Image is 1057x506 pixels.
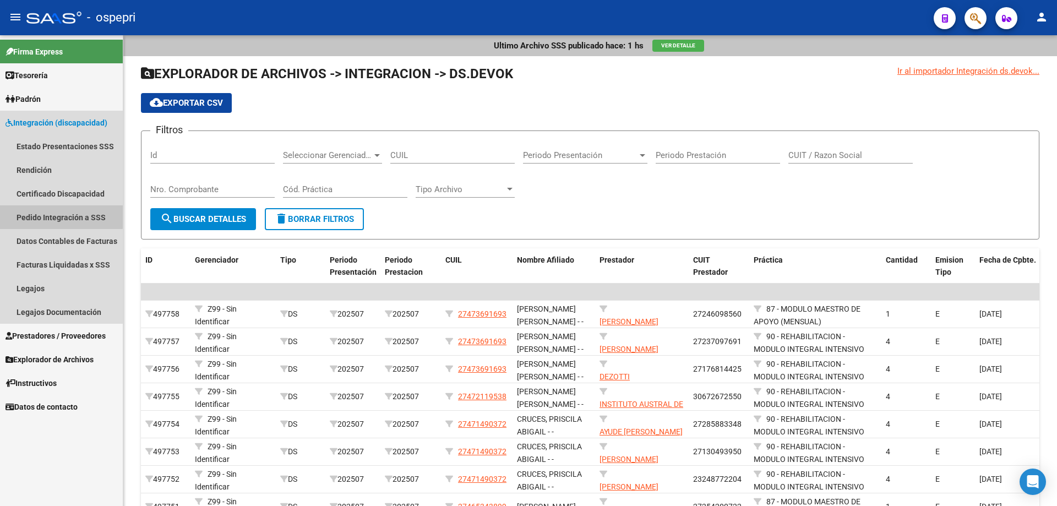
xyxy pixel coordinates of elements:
span: Emision Tipo [935,255,963,277]
span: Ver Detalle [661,42,695,48]
datatable-header-cell: Nombre Afiliado [513,248,595,285]
span: [PERSON_NAME] [PERSON_NAME] - - [517,360,584,381]
span: [DATE] [979,364,1002,373]
div: 497754 [145,418,186,431]
span: [DATE] [979,309,1002,318]
span: Exportar CSV [150,98,223,108]
span: 4 [886,337,890,346]
span: [PERSON_NAME] [PERSON_NAME] - - [517,332,584,353]
span: Nombre Afiliado [517,255,574,264]
span: [DATE] [979,420,1002,428]
p: Ultimo Archivo SSS publicado hace: 1 hs [494,40,644,52]
span: Tesorería [6,69,48,81]
span: Z99 - Sin Identificar [195,442,237,464]
span: Padrón [6,93,41,105]
span: [DATE] [979,447,1002,456]
div: DS [280,445,321,458]
span: [DATE] [979,337,1002,346]
span: 27473691693 [458,364,506,373]
span: [PERSON_NAME] [PERSON_NAME] [600,345,658,366]
div: 202507 [385,335,437,348]
h3: Filtros [150,122,188,138]
div: 202507 [385,308,437,320]
span: Periodo Prestacion [385,255,423,277]
div: DS [280,363,321,376]
mat-icon: menu [9,10,22,24]
span: E [935,309,940,318]
div: DS [280,335,321,348]
span: 23248772204 [693,475,742,483]
span: 27471490372 [458,475,506,483]
button: Borrar Filtros [265,208,364,230]
span: Tipo [280,255,296,264]
div: Ir al importador Integración ds.devok... [897,65,1039,77]
span: Z99 - Sin Identificar [195,387,237,409]
span: Explorador de Archivos [6,353,94,366]
div: 202507 [330,473,376,486]
div: Open Intercom Messenger [1020,469,1046,495]
span: E [935,392,940,401]
datatable-header-cell: Periodo Prestacion [380,248,441,285]
span: 27471490372 [458,420,506,428]
span: CUIT Prestador [693,255,728,277]
datatable-header-cell: Cantidad [881,248,931,285]
datatable-header-cell: Práctica [749,248,881,285]
span: INSTITUTO AUSTRAL DE SALUD MENTAL SA [600,400,683,421]
div: 202507 [385,390,437,403]
div: 497757 [145,335,186,348]
div: DS [280,473,321,486]
span: 27471490372 [458,447,506,456]
span: 4 [886,475,890,483]
div: DS [280,308,321,320]
span: EXPLORADOR DE ARCHIVOS -> INTEGRACION -> DS.DEVOK [141,66,513,81]
mat-icon: search [160,212,173,225]
span: 27246098560 [693,309,742,318]
div: 202507 [385,363,437,376]
span: 90 - REHABILITACION - MODULO INTEGRAL INTENSIVO (SEMANAL) [754,360,864,394]
div: 202507 [385,418,437,431]
span: Práctica [754,255,783,264]
span: 27130493950 [693,447,742,456]
datatable-header-cell: Tipo [276,248,325,285]
span: 4 [886,447,890,456]
span: Fecha de Cpbte. [979,255,1036,264]
span: [PERSON_NAME] [PERSON_NAME] [600,317,658,339]
span: Cantidad [886,255,918,264]
span: [DATE] [979,475,1002,483]
span: ID [145,255,152,264]
mat-icon: person [1035,10,1048,24]
span: E [935,475,940,483]
datatable-header-cell: ID [141,248,190,285]
span: Borrar Filtros [275,214,354,224]
span: 27237097691 [693,337,742,346]
span: Buscar Detalles [160,214,246,224]
span: [PERSON_NAME] [PERSON_NAME] - - [517,387,584,409]
span: [PERSON_NAME] [PERSON_NAME] [600,482,658,504]
button: Ver Detalle [652,40,704,52]
span: 30672672550 [693,392,742,401]
div: 497753 [145,445,186,458]
span: 4 [886,364,890,373]
span: Z99 - Sin Identificar [195,470,237,491]
span: 90 - REHABILITACION - MODULO INTEGRAL INTENSIVO (SEMANAL) [754,332,864,366]
mat-icon: delete [275,212,288,225]
span: AYUDE [PERSON_NAME] [PERSON_NAME] [600,427,683,449]
span: E [935,447,940,456]
span: Z99 - Sin Identificar [195,360,237,381]
div: 497758 [145,308,186,320]
span: Instructivos [6,377,57,389]
span: - ospepri [87,6,135,30]
span: Tipo Archivo [416,184,505,194]
span: Integración (discapacidad) [6,117,107,129]
span: 4 [886,420,890,428]
datatable-header-cell: Periodo Presentación [325,248,380,285]
div: 202507 [330,445,376,458]
mat-icon: cloud_download [150,96,163,109]
datatable-header-cell: Fecha de Cpbte. [975,248,1052,285]
div: DS [280,390,321,403]
span: Z99 - Sin Identificar [195,332,237,353]
span: Prestador [600,255,634,264]
div: 497756 [145,363,186,376]
span: Z99 - Sin Identificar [195,304,237,326]
button: Exportar CSV [141,93,232,113]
